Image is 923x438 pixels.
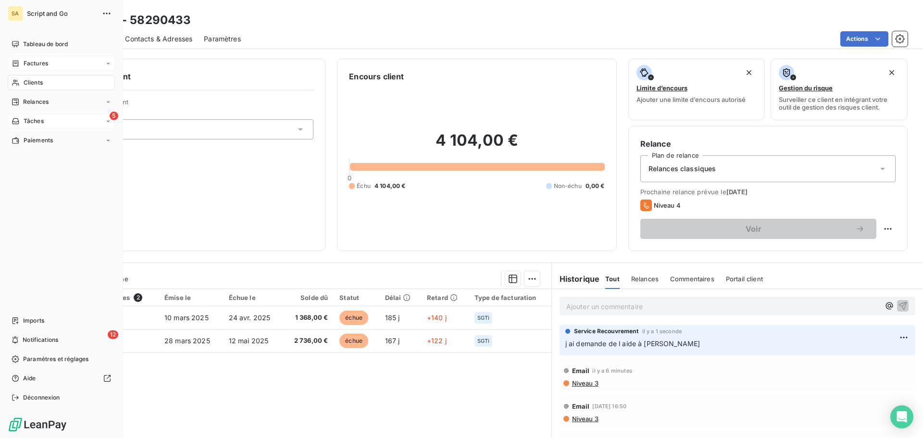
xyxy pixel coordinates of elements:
span: Niveau 3 [571,379,599,387]
h2: 4 104,00 € [349,131,604,160]
h3: PETIT - 58290433 [85,12,191,29]
div: Statut [339,294,373,301]
div: SA [8,6,23,21]
span: Voir [652,225,855,233]
span: SGTi [477,338,490,344]
div: Open Intercom Messenger [890,405,913,428]
span: Niveau 3 [571,415,599,423]
h6: Encours client [349,71,404,82]
span: Notifications [23,336,58,344]
span: 2 [134,293,142,302]
span: échue [339,311,368,325]
span: Niveau 4 [654,201,681,209]
div: Émise le [164,294,217,301]
span: SGTi [477,315,490,321]
span: 5 [110,112,118,120]
span: Tableau de bord [23,40,68,49]
span: 2 736,00 € [288,336,328,346]
span: [DATE] 16:50 [592,403,626,409]
span: +140 j [427,313,447,322]
div: Type de facturation [474,294,546,301]
div: Solde dû [288,294,328,301]
div: Retard [427,294,463,301]
span: Relances [23,98,49,106]
span: 185 j [385,313,400,322]
button: Actions [840,31,888,47]
span: Surveiller ce client en intégrant votre outil de gestion des risques client. [779,96,899,111]
span: Imports [23,316,44,325]
span: Non-échu [554,182,582,190]
span: 10 mars 2025 [164,313,209,322]
span: Relances classiques [649,164,716,174]
span: 4 104,00 € [374,182,406,190]
span: Échu [357,182,371,190]
span: Paiements [24,136,53,145]
span: 0,00 € [586,182,605,190]
span: 12 mai 2025 [229,337,269,345]
button: Voir [640,219,876,239]
h6: Historique [552,273,600,285]
span: Email [572,367,590,375]
span: 24 avr. 2025 [229,313,271,322]
span: Prochaine relance prévue le [640,188,896,196]
span: Email [572,402,590,410]
div: Échue le [229,294,277,301]
span: Commentaires [670,275,714,283]
h6: Relance [640,138,896,150]
span: il y a 1 seconde [642,328,682,334]
span: Portail client [726,275,763,283]
span: Factures [24,59,48,68]
span: Service Recouvrement [574,327,638,336]
div: Délai [385,294,415,301]
span: Paramètres et réglages [23,355,88,363]
span: 167 j [385,337,400,345]
img: Logo LeanPay [8,417,67,432]
span: Tâches [24,117,44,125]
h6: Informations client [58,71,313,82]
a: Aide [8,371,115,386]
span: Propriétés Client [77,98,313,112]
span: j ai demande de l aide à [PERSON_NAME] [565,339,700,348]
span: Relances [631,275,659,283]
span: il y a 6 minutes [592,368,632,374]
span: 1 368,00 € [288,313,328,323]
span: 0 [348,174,351,182]
span: Script and Go [27,10,96,17]
span: [DATE] [726,188,748,196]
span: échue [339,334,368,348]
span: Limite d’encours [636,84,687,92]
span: Clients [24,78,43,87]
span: Ajouter une limite d’encours autorisé [636,96,746,103]
span: Aide [23,374,36,383]
button: Gestion du risqueSurveiller ce client en intégrant votre outil de gestion des risques client. [771,59,908,120]
span: Tout [605,275,620,283]
button: Limite d’encoursAjouter une limite d’encours autorisé [628,59,765,120]
span: 12 [108,330,118,339]
span: Gestion du risque [779,84,833,92]
span: Paramètres [204,34,241,44]
span: 28 mars 2025 [164,337,210,345]
span: +122 j [427,337,447,345]
span: Déconnexion [23,393,60,402]
span: Contacts & Adresses [125,34,192,44]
